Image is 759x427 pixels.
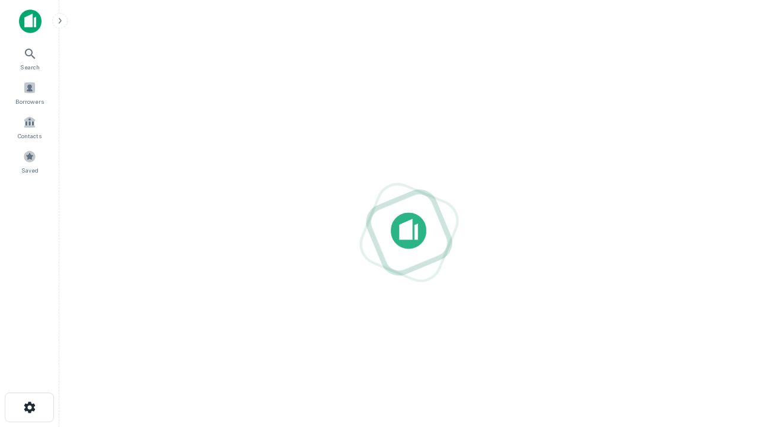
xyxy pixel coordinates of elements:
span: Borrowers [15,97,44,106]
a: Borrowers [4,77,56,109]
a: Search [4,42,56,74]
span: Search [20,62,40,72]
iframe: Chat Widget [700,332,759,389]
img: capitalize-icon.png [19,9,42,33]
span: Contacts [18,131,42,141]
a: Contacts [4,111,56,143]
a: Saved [4,145,56,177]
span: Saved [21,165,39,175]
